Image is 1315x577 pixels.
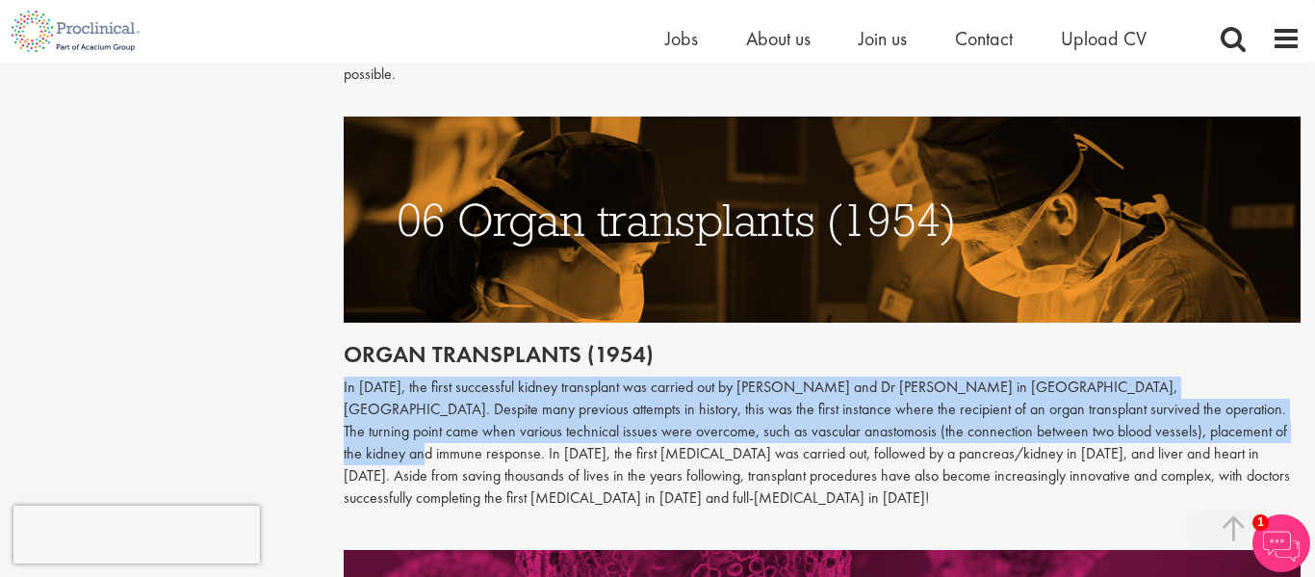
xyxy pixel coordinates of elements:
span: 1 [1252,514,1269,531]
a: Jobs [665,26,698,51]
a: Join us [859,26,907,51]
img: Chatbot [1252,514,1310,572]
a: Contact [955,26,1013,51]
a: Upload CV [1061,26,1147,51]
a: About us [746,26,811,51]
h2: Organ transplants (1954) [344,342,1302,367]
iframe: reCAPTCHA [13,506,260,564]
p: In [DATE], the first successful kidney transplant was carried out by [PERSON_NAME] and Dr [PERSON... [344,377,1302,509]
